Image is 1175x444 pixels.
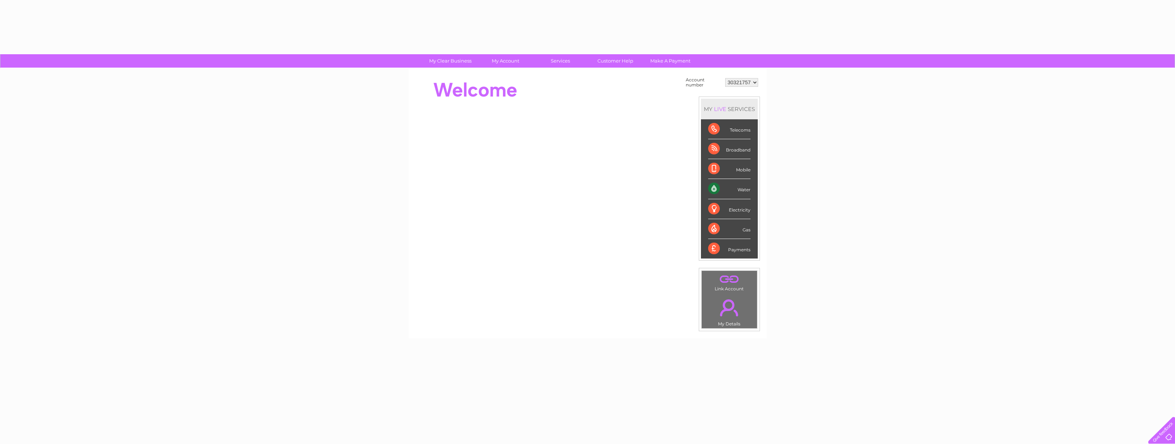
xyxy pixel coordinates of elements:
a: . [703,295,755,320]
td: My Details [701,293,757,329]
div: LIVE [713,106,728,112]
a: My Clear Business [420,54,480,68]
div: Electricity [708,199,751,219]
td: Account number [684,76,723,89]
div: Payments [708,239,751,259]
td: Link Account [701,270,757,293]
a: . [703,273,755,285]
div: Water [708,179,751,199]
div: Mobile [708,159,751,179]
div: Gas [708,219,751,239]
div: Broadband [708,139,751,159]
a: Make A Payment [641,54,700,68]
div: Telecoms [708,119,751,139]
a: Services [531,54,590,68]
div: MY SERVICES [701,99,758,119]
a: Customer Help [586,54,645,68]
a: My Account [476,54,535,68]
